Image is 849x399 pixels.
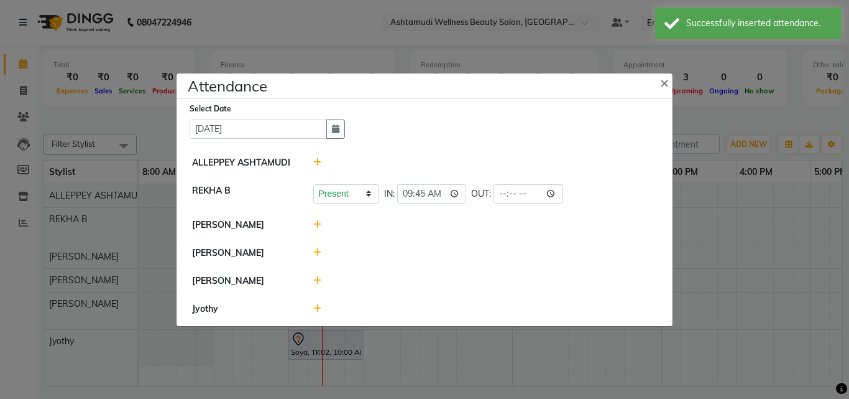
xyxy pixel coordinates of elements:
div: [PERSON_NAME] [183,218,304,232]
span: × [660,73,669,92]
label: Select Date [190,103,231,115]
div: Successfully inserted attendance. [686,17,832,30]
div: REKHA B [183,184,304,204]
span: IN: [384,187,395,200]
button: Close [650,65,681,100]
div: [PERSON_NAME] [183,275,304,288]
div: Jyothy [183,303,304,316]
div: ALLEPPEY ASHTAMUDI [183,156,304,169]
h4: Attendance [188,75,267,97]
span: OUT: [471,187,491,200]
input: Select date [190,120,327,139]
div: [PERSON_NAME] [183,246,304,260]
